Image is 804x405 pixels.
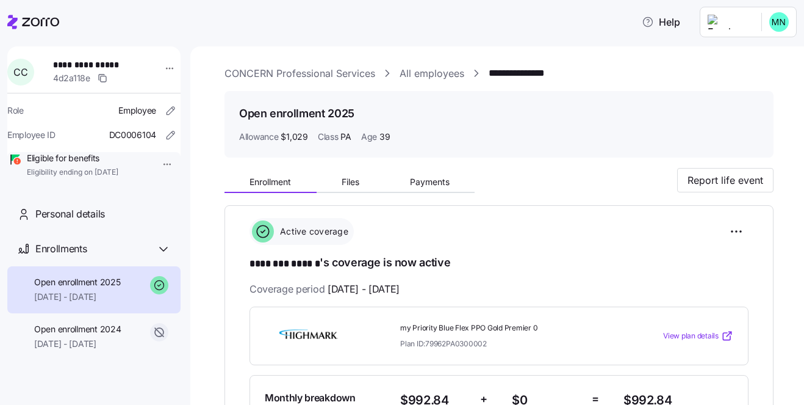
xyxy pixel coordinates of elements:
span: PA [340,131,351,143]
span: [DATE] - [DATE] [328,282,400,297]
span: Coverage period [249,282,400,297]
a: CONCERN Professional Services [224,66,375,81]
span: Role [7,104,24,117]
span: 39 [379,131,390,143]
span: Open enrollment 2025 [34,276,120,288]
img: Employer logo [708,15,752,29]
span: [DATE] - [DATE] [34,338,121,350]
span: Help [642,15,680,29]
a: View plan details [663,330,733,342]
span: DC0006104 [109,129,156,141]
span: Files [342,178,359,186]
span: Employee [118,104,156,117]
span: View plan details [663,330,719,342]
h1: 's coverage is now active [249,255,748,272]
h1: Open enrollment 2025 [239,106,354,121]
span: Class [318,131,339,143]
span: Eligibility ending on [DATE] [27,167,118,178]
button: Report life event [677,168,773,192]
span: Age [361,131,377,143]
span: Allowance [239,131,278,143]
span: [DATE] - [DATE] [34,291,120,303]
span: Open enrollment 2024 [34,323,121,335]
span: 4d2a118e [53,72,90,84]
span: Plan ID: 79962PA0300002 [400,338,487,349]
img: b0ee0d05d7ad5b312d7e0d752ccfd4ca [769,12,789,32]
span: Enrollment [249,178,291,186]
button: Help [632,10,690,34]
span: Report life event [687,173,763,188]
span: Personal details [35,206,105,222]
span: my Priority Blue Flex PPO Gold Premier 0 [400,323,614,334]
span: C C [13,67,27,77]
span: Employee ID [7,129,56,141]
a: All employees [400,66,464,81]
span: $1,029 [281,131,307,143]
span: Enrollments [35,241,87,257]
span: Eligible for benefits [27,152,118,164]
img: Highmark BlueCross BlueShield [265,322,353,350]
span: Active coverage [276,225,348,238]
span: Payments [410,178,450,186]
